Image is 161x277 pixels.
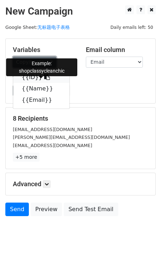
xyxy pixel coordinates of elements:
div: Example: shopclassycleanchic [6,58,77,76]
small: [PERSON_NAME][EMAIL_ADDRESS][DOMAIN_NAME] [13,135,130,140]
a: Preview [31,203,62,216]
a: +5 more [13,153,40,162]
a: Send [5,203,29,216]
span: Daily emails left: 50 [108,23,156,31]
h5: Variables [13,46,75,54]
h5: Advanced [13,180,148,188]
a: {{Email}} [13,94,69,106]
div: 聊天小组件 [125,243,161,277]
h5: 8 Recipients [13,115,148,122]
a: Daily emails left: 50 [108,25,156,30]
small: [EMAIL_ADDRESS][DOMAIN_NAME] [13,127,92,132]
iframe: Chat Widget [125,243,161,277]
a: Send Test Email [64,203,118,216]
h5: Email column [86,46,148,54]
a: 无标题电子表格 [37,25,70,30]
h2: New Campaign [5,5,156,17]
small: [EMAIL_ADDRESS][DOMAIN_NAME] [13,143,92,148]
a: {{Name}} [13,83,69,94]
small: Google Sheet: [5,25,70,30]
